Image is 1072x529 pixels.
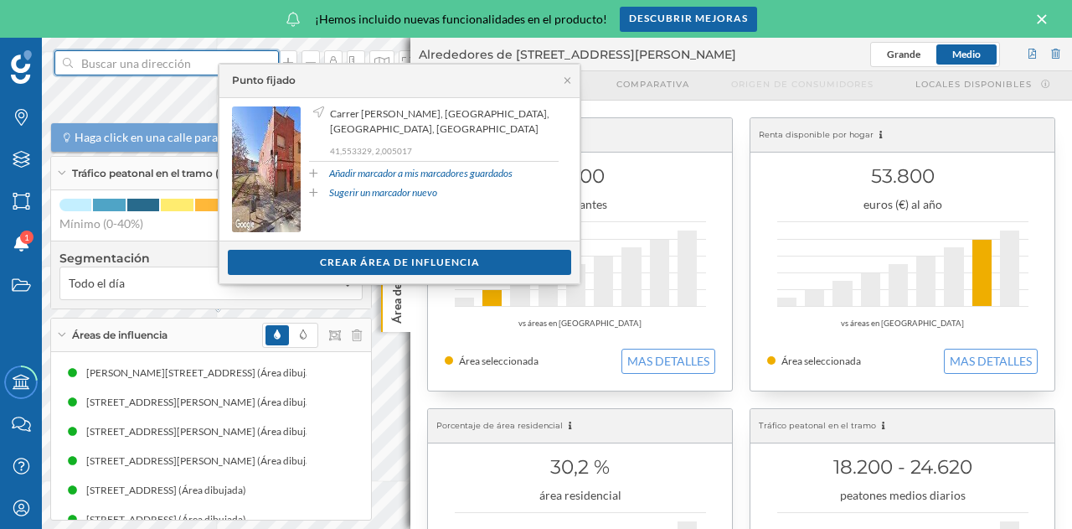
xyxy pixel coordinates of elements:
div: peatones medios diarios [767,487,1038,504]
img: Geoblink Logo [11,50,32,84]
div: Tráfico peatonal en el tramo [750,409,1054,443]
div: [STREET_ADDRESS][PERSON_NAME] (Área dibujada) [86,453,333,469]
h1: 30,2 % [445,451,715,483]
span: Haga click en una calle para analizar el tráfico [75,129,310,146]
div: euros (€) al año [767,196,1038,213]
span: Mínimo (0-40%) [59,215,143,232]
p: 41,553329, 2,005017 [330,145,559,157]
span: Medio [952,48,981,60]
div: [STREET_ADDRESS][PERSON_NAME] (Área dibujada) [86,394,333,411]
span: Grande [887,48,920,60]
div: [STREET_ADDRESS][PERSON_NAME] (Área dibujada) [86,423,333,440]
div: vs áreas en [GEOGRAPHIC_DATA] [445,315,715,332]
div: Punto fijado [232,73,296,88]
h4: Segmentación [59,250,363,267]
a: Sugerir un marcador nuevo [329,185,437,200]
div: [PERSON_NAME][STREET_ADDRESS] (Área dibujada) [86,365,333,381]
h1: 53.800 [767,160,1038,192]
span: Todo el día [69,275,125,292]
h1: 18.200 - 24.620 [767,451,1038,483]
div: área residencial [445,487,715,504]
span: Área seleccionada [459,355,539,367]
span: Áreas de influencia [72,328,167,343]
div: [STREET_ADDRESS] (Área dibujada) [86,511,255,528]
div: Porcentaje de área residencial [428,409,732,443]
div: [STREET_ADDRESS] (Área dibujada) [86,482,255,499]
p: Área de influencia [389,222,405,324]
span: Tráfico peatonal en el tramo ([GEOGRAPHIC_DATA]) [72,166,335,181]
span: Soporte [33,12,93,27]
span: Comparativa [616,78,689,91]
button: MAS DETALLES [621,349,715,374]
span: Carrer [PERSON_NAME], [GEOGRAPHIC_DATA], [GEOGRAPHIC_DATA], [GEOGRAPHIC_DATA] [330,106,554,137]
button: MAS DETALLES [944,349,1038,374]
img: streetview [232,106,301,232]
span: Locales disponibles [915,78,1032,91]
div: Renta disponible por hogar [750,118,1054,153]
div: vs áreas en [GEOGRAPHIC_DATA] [767,315,1038,332]
span: ¡Hemos incluido nuevas funcionalidades en el producto! [315,11,607,28]
span: 1 [24,229,29,246]
span: Área seleccionada [781,355,861,367]
span: Origen de consumidores [731,78,874,91]
span: Alrededores de [STREET_ADDRESS][PERSON_NAME] [419,46,736,63]
a: Añadir marcador a mis marcadores guardados [329,166,513,181]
